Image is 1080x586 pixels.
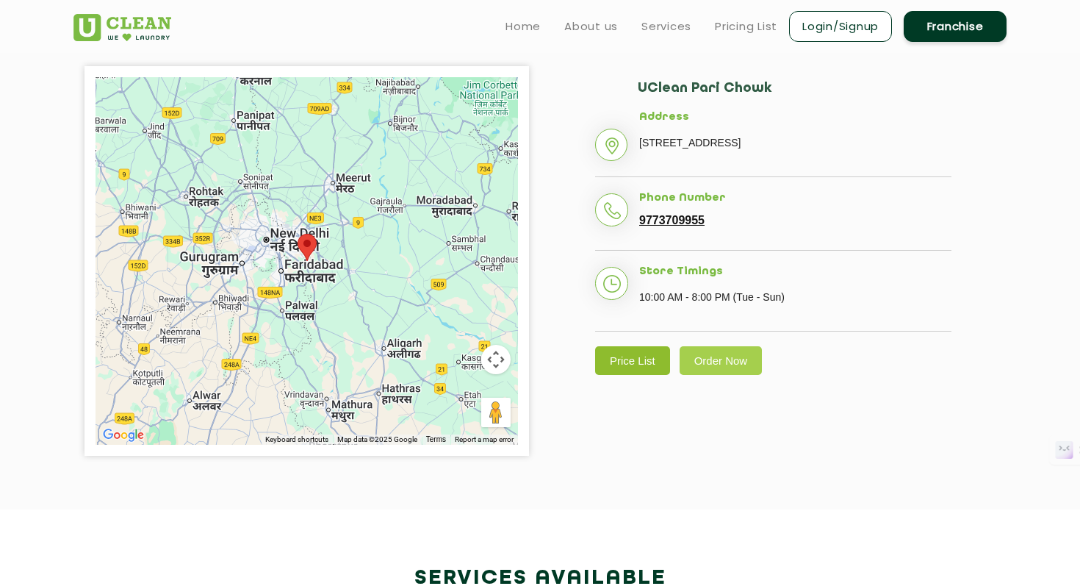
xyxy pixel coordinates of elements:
[639,286,951,308] p: 10:00 AM - 8:00 PM (Tue - Sun)
[789,11,892,42] a: Login/Signup
[99,426,148,445] a: Open this area in Google Maps (opens a new window)
[715,18,777,35] a: Pricing List
[481,345,511,374] button: Map camera controls
[73,14,171,41] img: UClean Laundry and Dry Cleaning
[680,346,763,375] a: Order Now
[639,214,705,227] a: 9773709955
[641,18,691,35] a: Services
[595,346,670,375] a: Price List
[455,435,514,445] a: Report a map error
[481,398,511,427] button: Drag Pegman onto the map to open Street View
[639,192,951,205] h5: Phone Number
[639,111,951,124] h5: Address
[426,435,446,445] a: Terms
[99,426,148,445] img: Google
[564,18,618,35] a: About us
[265,435,328,445] button: Keyboard shortcuts
[638,81,951,111] h2: UClean Pari Chowk
[505,18,541,35] a: Home
[904,11,1007,42] a: Franchise
[639,265,951,279] h5: Store Timings
[337,435,417,443] span: Map data ©2025 Google
[639,132,951,154] p: [STREET_ADDRESS]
